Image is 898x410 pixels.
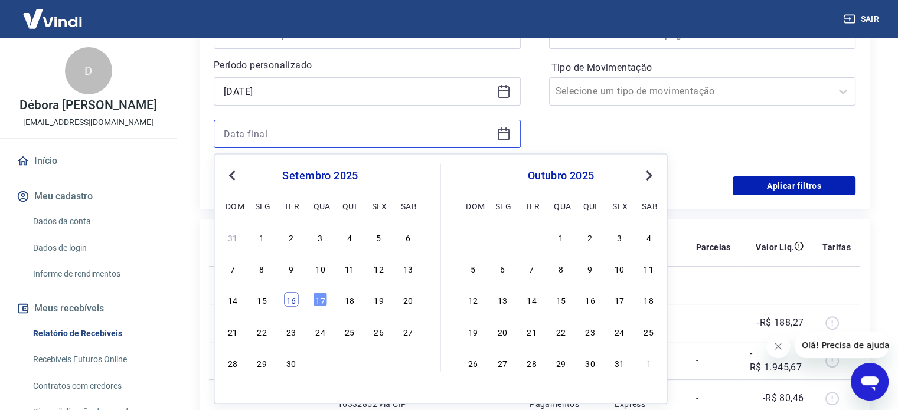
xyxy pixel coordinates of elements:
[495,261,510,275] div: Choose segunda-feira, 6 de outubro de 2025
[554,198,568,212] div: qua
[612,198,626,212] div: sex
[226,355,240,369] div: Choose domingo, 28 de setembro de 2025
[763,391,804,405] p: -R$ 80,46
[554,229,568,244] div: Choose quarta-feira, 1 de outubro de 2025
[224,228,416,371] div: month 2025-09
[226,261,240,275] div: Choose domingo, 7 de setembro de 2025
[255,293,269,307] div: Choose segunda-feira, 15 de setembro de 2025
[766,334,790,358] iframe: Fechar mensagem
[524,293,538,307] div: Choose terça-feira, 14 de outubro de 2025
[28,347,162,372] a: Recebíveis Futuros Online
[612,355,626,369] div: Choose sexta-feira, 31 de outubro de 2025
[371,229,386,244] div: Choose sexta-feira, 5 de setembro de 2025
[750,346,804,375] p: -R$ 1.945,67
[28,322,162,346] a: Relatório de Recebíveis
[255,198,269,212] div: seg
[14,1,91,37] img: Vindi
[822,241,851,253] p: Tarifas
[583,324,597,338] div: Choose quinta-feira, 23 de outubro de 2025
[642,198,656,212] div: sab
[401,229,415,244] div: Choose sábado, 6 de setembro de 2025
[554,261,568,275] div: Choose quarta-feira, 8 de outubro de 2025
[495,198,510,212] div: seg
[583,293,597,307] div: Choose quinta-feira, 16 de outubro de 2025
[401,261,415,275] div: Choose sábado, 13 de setembro de 2025
[371,324,386,338] div: Choose sexta-feira, 26 de setembro de 2025
[14,183,162,209] button: Meu cadastro
[696,355,731,366] p: -
[642,355,656,369] div: Choose sábado, 1 de novembro de 2025
[28,236,162,260] a: Dados de login
[224,83,492,100] input: Data inicial
[65,47,112,94] div: D
[495,229,510,244] div: Choose segunda-feira, 29 de setembro de 2025
[642,168,656,182] button: Next Month
[224,168,416,182] div: setembro 2025
[612,229,626,244] div: Choose sexta-feira, 3 de outubro de 2025
[313,198,327,212] div: qua
[696,241,731,253] p: Parcelas
[255,324,269,338] div: Choose segunda-feira, 22 de setembro de 2025
[14,296,162,322] button: Meus recebíveis
[583,198,597,212] div: qui
[342,261,357,275] div: Choose quinta-feira, 11 de setembro de 2025
[612,293,626,307] div: Choose sexta-feira, 17 de outubro de 2025
[226,198,240,212] div: dom
[524,355,538,369] div: Choose terça-feira, 28 de outubro de 2025
[284,261,298,275] div: Choose terça-feira, 9 de setembro de 2025
[642,324,656,338] div: Choose sábado, 25 de outubro de 2025
[342,324,357,338] div: Choose quinta-feira, 25 de setembro de 2025
[313,261,327,275] div: Choose quarta-feira, 10 de setembro de 2025
[313,355,327,369] div: Choose quarta-feira, 1 de outubro de 2025
[642,229,656,244] div: Choose sábado, 4 de outubro de 2025
[284,229,298,244] div: Choose terça-feira, 2 de setembro de 2025
[841,8,884,30] button: Sair
[226,324,240,338] div: Choose domingo, 21 de setembro de 2025
[224,125,492,143] input: Data final
[466,293,480,307] div: Choose domingo, 12 de outubro de 2025
[642,261,656,275] div: Choose sábado, 11 de outubro de 2025
[851,363,889,401] iframe: Botão para abrir a janela de mensagens
[19,99,156,111] p: Débora [PERSON_NAME]
[225,168,239,182] button: Previous Month
[342,229,357,244] div: Choose quinta-feira, 4 de setembro de 2025
[551,61,854,75] label: Tipo de Movimentação
[313,229,327,244] div: Choose quarta-feira, 3 de setembro de 2025
[696,392,731,404] p: -
[255,355,269,369] div: Choose segunda-feira, 29 de setembro de 2025
[214,58,521,73] p: Período personalizado
[401,324,415,338] div: Choose sábado, 27 de setembro de 2025
[284,324,298,338] div: Choose terça-feira, 23 de setembro de 2025
[342,355,357,369] div: Choose quinta-feira, 2 de outubro de 2025
[401,198,415,212] div: sab
[756,241,794,253] p: Valor Líq.
[524,229,538,244] div: Choose terça-feira, 30 de setembro de 2025
[583,355,597,369] div: Choose quinta-feira, 30 de outubro de 2025
[465,168,658,182] div: outubro 2025
[342,293,357,307] div: Choose quinta-feira, 18 de setembro de 2025
[495,324,510,338] div: Choose segunda-feira, 20 de outubro de 2025
[255,261,269,275] div: Choose segunda-feira, 8 de setembro de 2025
[371,355,386,369] div: Choose sexta-feira, 3 de outubro de 2025
[554,355,568,369] div: Choose quarta-feira, 29 de outubro de 2025
[371,261,386,275] div: Choose sexta-feira, 12 de setembro de 2025
[733,176,855,195] button: Aplicar filtros
[554,293,568,307] div: Choose quarta-feira, 15 de outubro de 2025
[554,324,568,338] div: Choose quarta-feira, 22 de outubro de 2025
[28,262,162,286] a: Informe de rendimentos
[495,355,510,369] div: Choose segunda-feira, 27 de outubro de 2025
[255,229,269,244] div: Choose segunda-feira, 1 de setembro de 2025
[524,261,538,275] div: Choose terça-feira, 7 de outubro de 2025
[23,116,154,129] p: [EMAIL_ADDRESS][DOMAIN_NAME]
[466,198,480,212] div: dom
[612,261,626,275] div: Choose sexta-feira, 10 de outubro de 2025
[612,324,626,338] div: Choose sexta-feira, 24 de outubro de 2025
[466,229,480,244] div: Choose domingo, 28 de setembro de 2025
[465,228,658,371] div: month 2025-10
[284,198,298,212] div: ter
[401,293,415,307] div: Choose sábado, 20 de setembro de 2025
[401,355,415,369] div: Choose sábado, 4 de outubro de 2025
[14,148,162,174] a: Início
[342,198,357,212] div: qui
[226,293,240,307] div: Choose domingo, 14 de setembro de 2025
